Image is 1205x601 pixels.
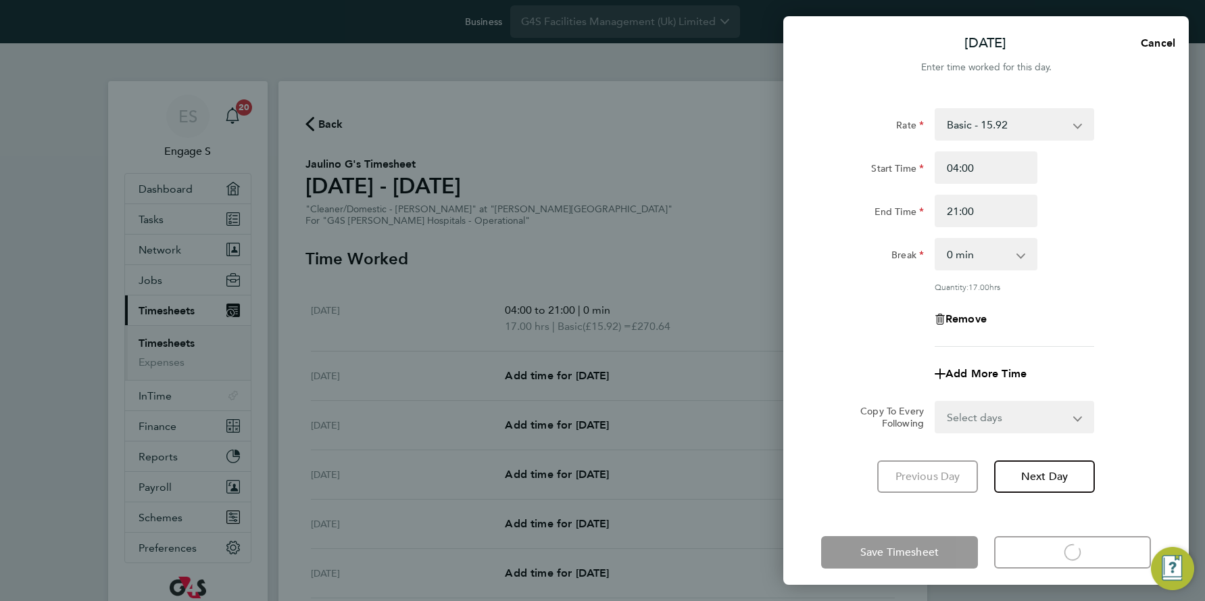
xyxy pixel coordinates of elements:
[935,314,987,324] button: Remove
[1021,470,1068,483] span: Next Day
[850,405,924,429] label: Copy To Every Following
[935,195,1037,227] input: E.g. 18:00
[783,59,1189,76] div: Enter time worked for this day.
[964,34,1006,53] p: [DATE]
[945,367,1027,380] span: Add More Time
[1119,30,1189,57] button: Cancel
[935,368,1027,379] button: Add More Time
[871,162,924,178] label: Start Time
[945,312,987,325] span: Remove
[935,281,1094,292] div: Quantity: hrs
[875,206,924,222] label: End Time
[891,249,924,265] label: Break
[935,151,1037,184] input: E.g. 08:00
[994,460,1095,493] button: Next Day
[1137,37,1175,49] span: Cancel
[1151,547,1194,590] button: Engage Resource Center
[896,119,924,135] label: Rate
[968,281,989,292] span: 17.00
